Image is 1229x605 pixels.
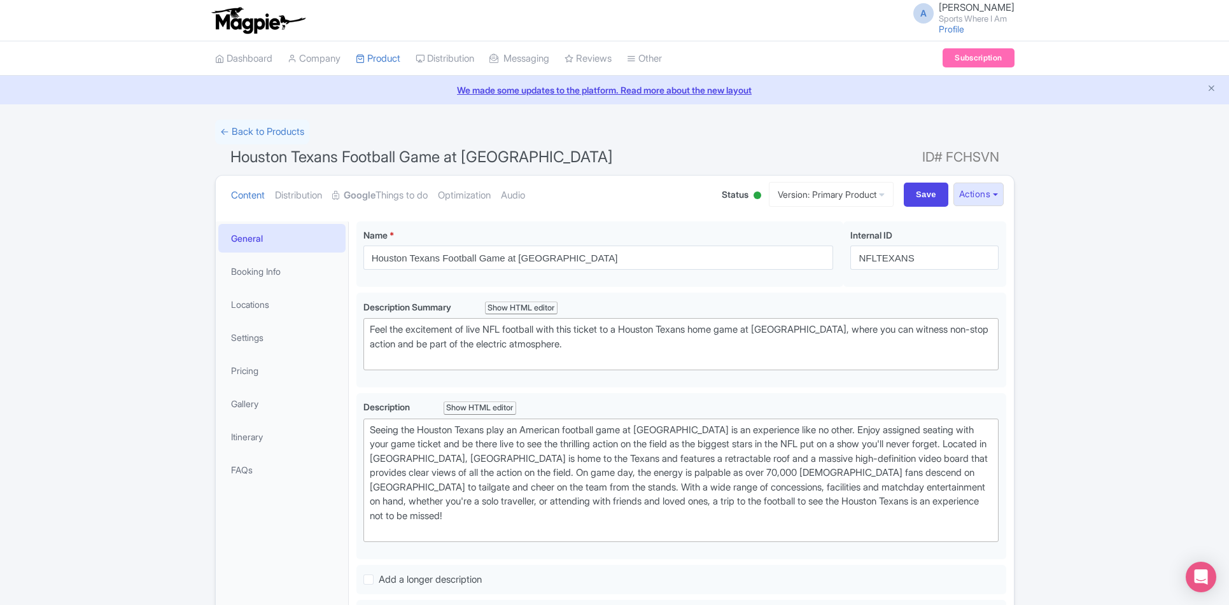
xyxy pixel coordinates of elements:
[501,176,525,216] a: Audio
[370,423,993,538] div: Seeing the Houston Texans play an American football game at [GEOGRAPHIC_DATA] is an experience li...
[356,41,400,76] a: Product
[218,389,346,418] a: Gallery
[906,3,1015,23] a: A [PERSON_NAME] Sports Where I Am
[444,401,517,415] div: Show HTML editor
[344,188,376,203] strong: Google
[913,3,934,24] span: A
[627,41,662,76] a: Other
[218,323,346,352] a: Settings
[218,257,346,286] a: Booking Info
[218,224,346,253] a: General
[363,401,412,412] span: Description
[218,422,346,451] a: Itinerary
[288,41,341,76] a: Company
[230,148,613,166] span: Houston Texans Football Game at [GEOGRAPHIC_DATA]
[850,230,892,240] span: Internal ID
[939,1,1015,13] span: [PERSON_NAME]
[215,41,272,76] a: Dashboard
[379,573,482,585] span: Add a longer description
[332,176,428,216] a: GoogleThings to do
[953,183,1004,206] button: Actions
[565,41,612,76] a: Reviews
[722,188,748,201] span: Status
[1207,82,1216,97] button: Close announcement
[489,41,549,76] a: Messaging
[363,230,388,240] span: Name
[218,356,346,385] a: Pricing
[370,323,993,366] div: Feel the excitement of live NFL football with this ticket to a Houston Texans home game at [GEOGR...
[769,182,894,207] a: Version: Primary Product
[438,176,491,216] a: Optimization
[485,302,558,315] div: Show HTML editor
[939,15,1015,23] small: Sports Where I Am
[218,455,346,484] a: FAQs
[231,176,265,216] a: Content
[363,302,453,312] span: Description Summary
[922,144,999,170] span: ID# FCHSVN
[275,176,322,216] a: Distribution
[751,186,764,206] div: Active
[209,6,307,34] img: logo-ab69f6fb50320c5b225c76a69d11143b.png
[8,83,1221,97] a: We made some updates to the platform. Read more about the new layout
[904,183,948,207] input: Save
[943,48,1014,67] a: Subscription
[939,24,964,34] a: Profile
[416,41,474,76] a: Distribution
[215,120,309,144] a: ← Back to Products
[218,290,346,319] a: Locations
[1186,562,1216,592] div: Open Intercom Messenger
